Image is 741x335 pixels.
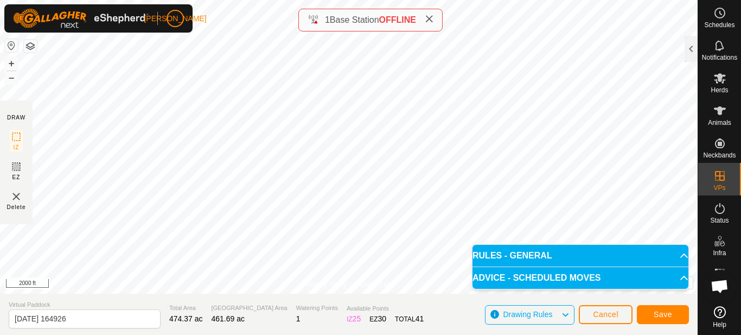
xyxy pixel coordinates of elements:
span: Herds [711,87,728,93]
span: Animals [708,119,731,126]
p-accordion-header: ADVICE - SCHEDULED MOVES [472,267,688,289]
span: Watering Points [296,304,338,313]
span: Notifications [702,54,737,61]
button: Reset Map [5,39,18,52]
span: Save [654,310,672,319]
span: Drawing Rules [503,310,552,319]
button: + [5,57,18,70]
div: EZ [369,313,386,325]
span: Help [713,321,726,328]
span: Base Station [330,15,379,24]
span: OFFLINE [379,15,416,24]
a: Open chat [704,270,736,302]
a: Contact Us [360,280,392,289]
button: Map Layers [24,40,37,53]
span: [PERSON_NAME] [144,13,206,24]
div: DRAW [7,113,25,122]
span: Neckbands [703,152,736,159]
span: VPs [713,185,725,191]
span: Schedules [704,22,734,28]
span: ADVICE - SCHEDULED MOVES [472,274,601,282]
button: Cancel [579,305,633,324]
span: Status [710,217,729,224]
div: IZ [347,313,361,325]
span: 1 [325,15,330,24]
a: Help [698,302,741,332]
span: Total Area [169,304,203,313]
span: Virtual Paddock [9,300,161,309]
span: RULES - GENERAL [472,251,552,260]
img: Gallagher Logo [13,9,149,28]
span: Delete [7,203,26,211]
span: 1 [296,314,301,323]
p-accordion-header: RULES - GENERAL [472,245,688,267]
div: TOTAL [395,313,424,325]
span: Cancel [593,310,618,319]
span: EZ [12,173,21,181]
span: 461.69 ac [212,314,245,323]
span: Infra [713,250,726,256]
button: – [5,71,18,84]
span: IZ [14,143,20,151]
button: Save [637,305,689,324]
span: 474.37 ac [169,314,203,323]
a: Privacy Policy [306,280,347,289]
span: 25 [353,314,361,323]
span: [GEOGRAPHIC_DATA] Area [212,304,288,313]
span: 41 [416,314,424,323]
img: VP [10,190,23,203]
span: 30 [378,314,387,323]
span: Available Points [347,304,424,313]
